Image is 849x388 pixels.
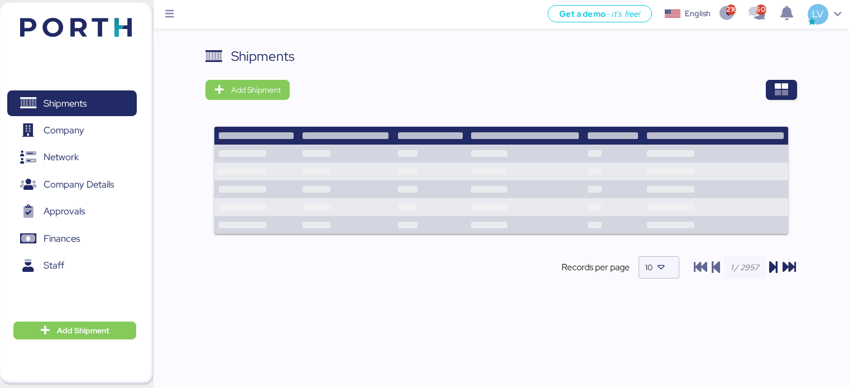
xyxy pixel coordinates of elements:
a: Company Details [7,172,137,198]
span: Company Details [44,176,114,193]
span: Records per page [562,261,630,274]
div: English [685,8,711,20]
a: Staff [7,253,137,279]
a: Network [7,145,137,170]
button: Menu [160,5,179,24]
span: Staff [44,257,64,274]
span: 10 [645,262,653,272]
span: LV [812,7,823,21]
span: Finances [44,231,80,247]
span: Approvals [44,203,85,219]
button: Add Shipment [205,80,290,100]
span: Network [44,149,79,165]
input: 1 / 2957 [724,256,766,279]
span: Add Shipment [57,324,109,337]
a: Finances [7,226,137,252]
a: Company [7,118,137,143]
button: Add Shipment [13,322,136,339]
span: Company [44,122,84,138]
span: Add Shipment [231,83,281,97]
a: Shipments [7,90,137,116]
div: Shipments [231,46,295,66]
a: Approvals [7,199,137,224]
span: Shipments [44,95,87,112]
